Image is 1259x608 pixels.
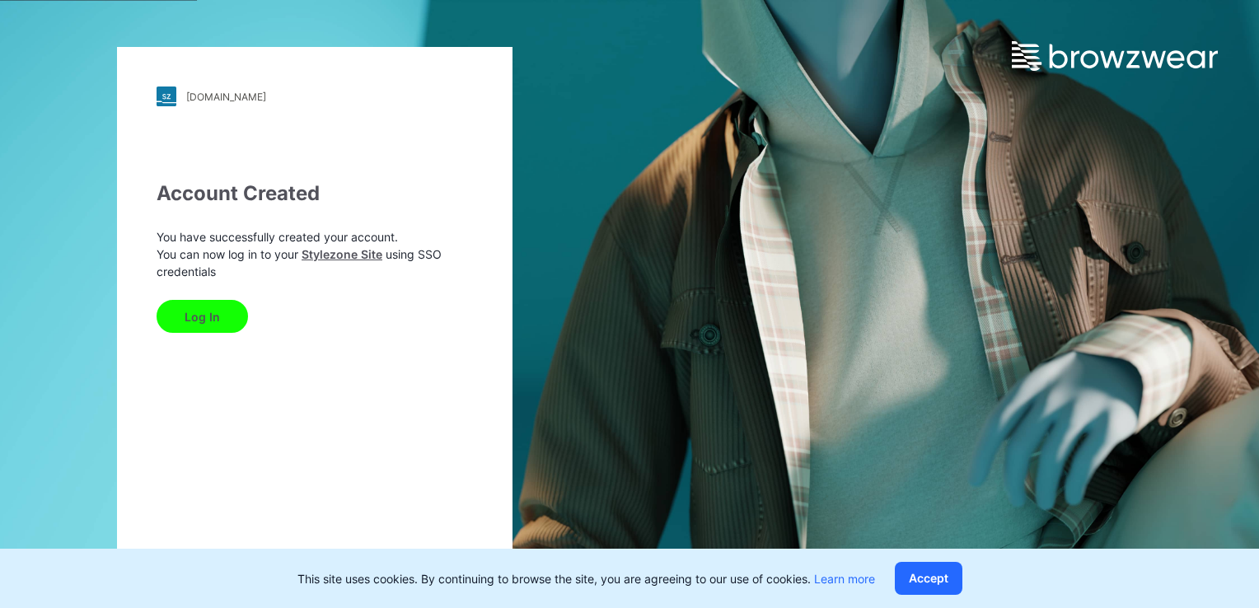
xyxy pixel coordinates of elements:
[302,247,382,261] a: Stylezone Site
[895,562,962,595] button: Accept
[297,570,875,587] p: This site uses cookies. By continuing to browse the site, you are agreeing to our use of cookies.
[157,300,248,333] button: Log In
[157,179,473,208] div: Account Created
[157,87,473,106] a: [DOMAIN_NAME]
[814,572,875,586] a: Learn more
[1012,41,1218,71] img: browzwear-logo.e42bd6dac1945053ebaf764b6aa21510.svg
[157,228,473,246] p: You have successfully created your account.
[157,87,176,106] img: stylezone-logo.562084cfcfab977791bfbf7441f1a819.svg
[157,246,473,280] p: You can now log in to your using SSO credentials
[186,91,266,103] div: [DOMAIN_NAME]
